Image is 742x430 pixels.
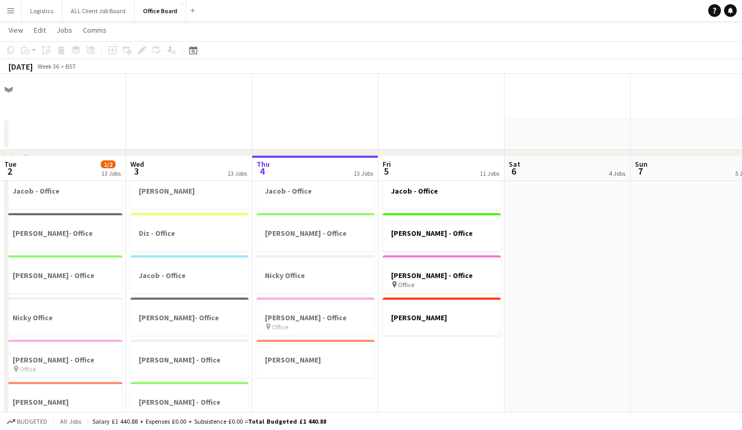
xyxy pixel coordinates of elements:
[101,160,116,168] span: 1/2
[4,255,122,293] app-job-card: [PERSON_NAME] - Office
[256,298,375,336] app-job-card: [PERSON_NAME] - Office Office
[34,25,46,35] span: Edit
[383,213,501,251] app-job-card: [PERSON_NAME] - Office
[383,159,391,169] span: Fri
[227,169,247,177] div: 13 Jobs
[8,61,33,72] div: [DATE]
[130,355,249,365] h3: [PERSON_NAME] - Office
[35,62,61,70] span: Week 36
[256,213,375,251] app-job-card: [PERSON_NAME] - Office
[62,1,135,21] button: ALL Client Job Board
[17,153,37,164] div: Office
[256,313,375,322] h3: [PERSON_NAME] - Office
[130,298,249,336] app-job-card: [PERSON_NAME]- Office
[30,23,50,37] a: Edit
[130,159,144,169] span: Wed
[507,165,520,177] span: 6
[256,255,375,293] app-job-card: Nicky Office
[8,25,23,35] span: View
[248,417,326,425] span: Total Budgeted £1 440.88
[4,382,122,420] app-job-card: [PERSON_NAME]
[135,1,186,21] button: Office Board
[383,171,501,209] app-job-card: Jacob - Office
[609,169,625,177] div: 4 Jobs
[129,165,144,177] span: 3
[56,25,72,35] span: Jobs
[130,213,249,251] app-job-card: Diz - Office
[272,323,288,331] span: Office
[130,228,249,238] h3: Diz - Office
[4,313,122,322] h3: Nicky Office
[130,271,249,280] h3: Jacob - Office
[256,171,375,209] app-job-card: Jacob - Office
[398,281,414,289] span: Office
[4,171,122,209] app-job-card: Jacob - Office
[101,169,121,177] div: 13 Jobs
[22,1,62,21] button: Logistics
[5,416,49,427] button: Budgeted
[256,228,375,238] h3: [PERSON_NAME] - Office
[635,159,648,169] span: Sun
[3,165,16,177] span: 2
[383,186,501,196] h3: Jacob - Office
[4,271,122,280] h3: [PERSON_NAME] - Office
[4,298,122,336] app-job-card: Nicky Office
[130,340,249,378] app-job-card: [PERSON_NAME] - Office
[58,417,83,425] span: All jobs
[4,228,122,238] h3: [PERSON_NAME]- Office
[130,397,249,407] h3: [PERSON_NAME] - Office
[4,159,16,169] span: Tue
[17,418,47,425] span: Budgeted
[383,298,501,336] app-job-card: [PERSON_NAME]
[383,271,501,280] h3: [PERSON_NAME] - Office
[383,313,501,322] h3: [PERSON_NAME]
[92,417,326,425] div: Salary £1 440.88 + Expenses £0.00 + Subsistence £0.00 =
[381,165,391,177] span: 5
[4,213,122,251] app-job-card: [PERSON_NAME]- Office
[256,355,375,365] h3: [PERSON_NAME]
[65,62,76,70] div: BST
[52,23,77,37] a: Jobs
[633,165,648,177] span: 7
[256,159,270,169] span: Thu
[383,228,501,238] h3: [PERSON_NAME] - Office
[480,169,499,177] div: 11 Jobs
[130,313,249,322] h3: [PERSON_NAME]- Office
[256,271,375,280] h3: Nicky Office
[354,169,373,177] div: 13 Jobs
[130,382,249,420] app-job-card: [PERSON_NAME] - Office
[509,159,520,169] span: Sat
[4,340,122,378] app-job-card: [PERSON_NAME] - Office Office
[20,365,36,373] span: Office
[4,23,27,37] a: View
[4,186,122,196] h3: Jacob - Office
[79,23,111,37] a: Comms
[4,355,122,365] h3: [PERSON_NAME] - Office
[383,255,501,293] app-job-card: [PERSON_NAME] - Office Office
[256,340,375,378] app-job-card: [PERSON_NAME]
[83,25,107,35] span: Comms
[130,186,249,196] h3: [PERSON_NAME]
[130,255,249,293] app-job-card: Jacob - Office
[256,186,375,196] h3: Jacob - Office
[4,397,122,407] h3: [PERSON_NAME]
